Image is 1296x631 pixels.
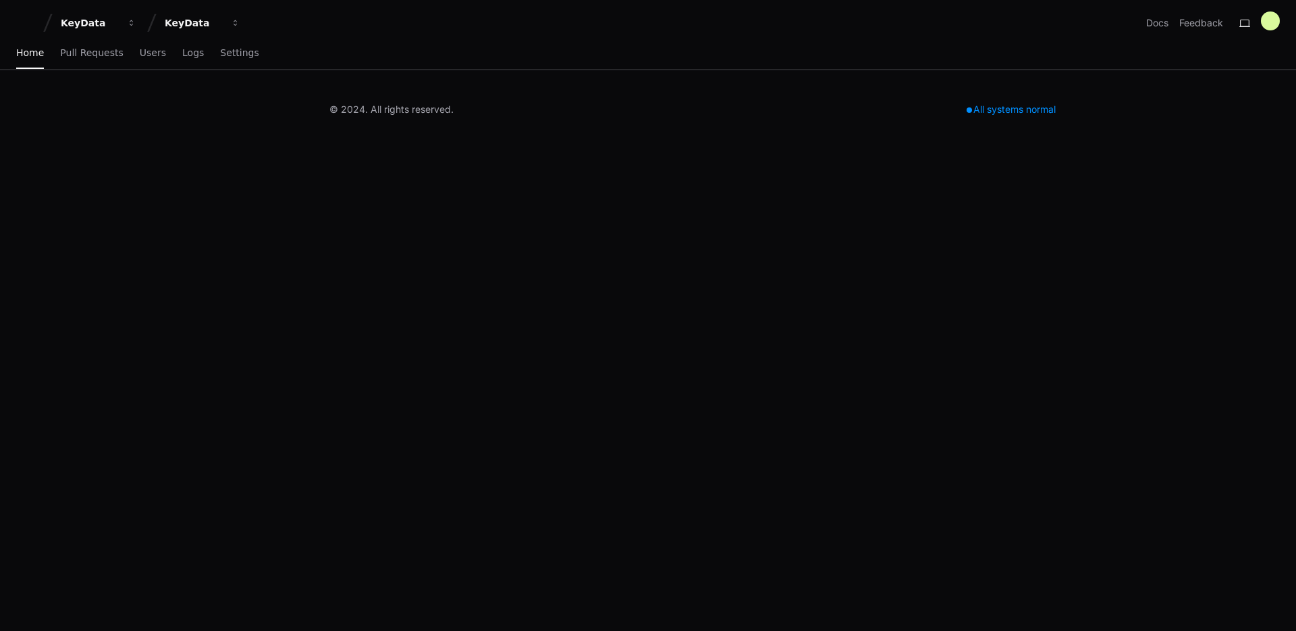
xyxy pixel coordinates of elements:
[1179,16,1223,30] button: Feedback
[140,49,166,57] span: Users
[55,11,142,35] button: KeyData
[16,49,44,57] span: Home
[165,16,223,30] div: KeyData
[61,16,119,30] div: KeyData
[140,38,166,69] a: Users
[1146,16,1168,30] a: Docs
[220,38,259,69] a: Settings
[60,49,123,57] span: Pull Requests
[959,100,1064,119] div: All systems normal
[220,49,259,57] span: Settings
[182,38,204,69] a: Logs
[60,38,123,69] a: Pull Requests
[329,103,454,116] div: © 2024. All rights reserved.
[16,38,44,69] a: Home
[159,11,246,35] button: KeyData
[182,49,204,57] span: Logs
